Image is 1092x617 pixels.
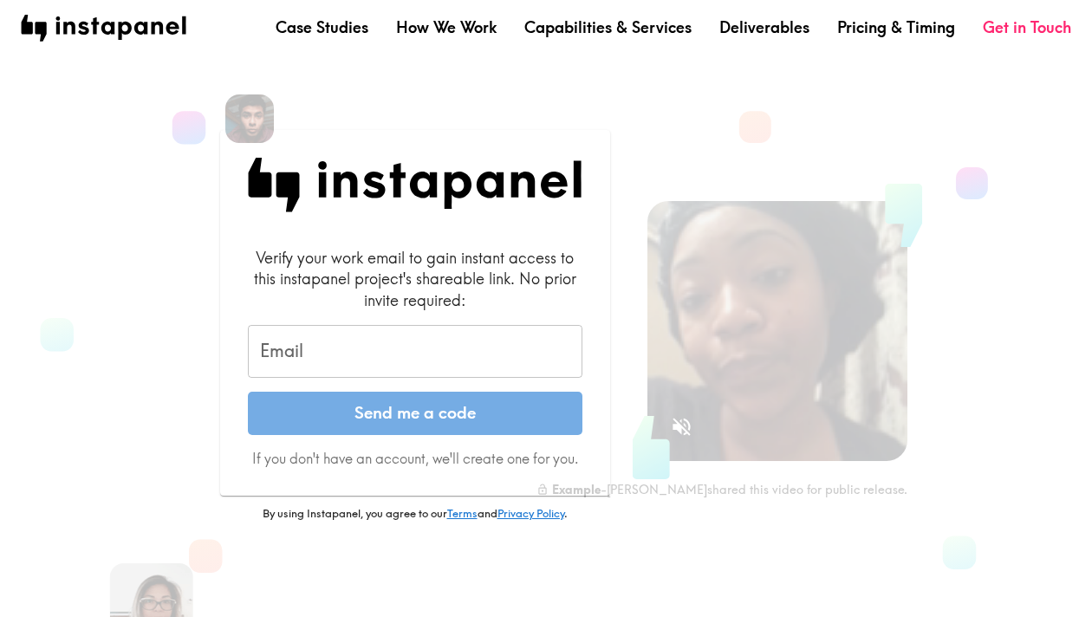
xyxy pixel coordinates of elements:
img: instapanel [21,15,186,42]
a: Terms [447,506,478,520]
div: Verify your work email to gain instant access to this instapanel project's shareable link. No pri... [248,247,582,311]
a: Privacy Policy [497,506,564,520]
b: Example [552,482,601,497]
a: Capabilities & Services [524,16,692,38]
img: Instapanel [248,158,582,212]
a: Deliverables [719,16,809,38]
p: If you don't have an account, we'll create one for you. [248,449,582,468]
p: By using Instapanel, you agree to our and . [220,506,610,522]
img: Alfredo [225,94,274,143]
a: Pricing & Timing [837,16,955,38]
a: Get in Touch [983,16,1071,38]
button: Sound is off [663,408,700,445]
a: How We Work [396,16,497,38]
button: Send me a code [248,392,582,435]
a: Case Studies [276,16,368,38]
div: - [PERSON_NAME] shared this video for public release. [536,482,907,497]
